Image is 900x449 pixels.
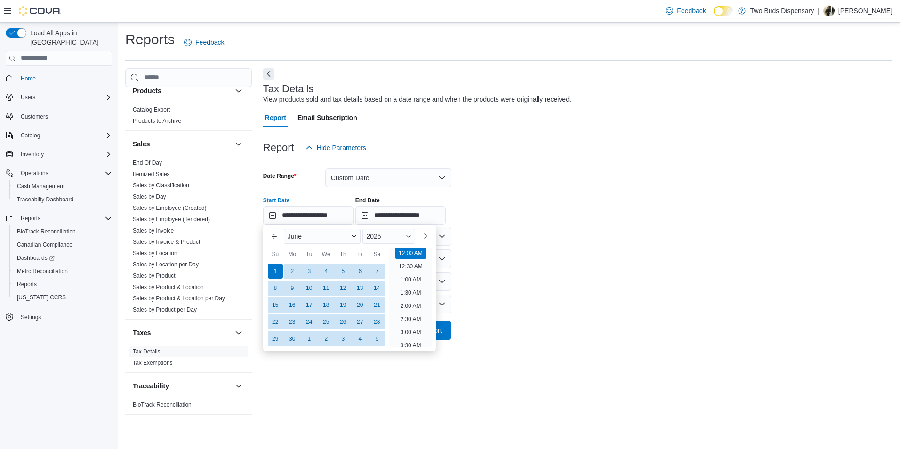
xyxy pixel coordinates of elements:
[133,118,181,124] a: Products to Archive
[2,310,116,323] button: Settings
[133,250,177,257] a: Sales by Location
[268,314,283,329] div: day-22
[9,251,116,265] a: Dashboards
[662,1,709,20] a: Feedback
[133,139,150,149] h3: Sales
[133,216,210,223] a: Sales by Employee (Tendered)
[133,205,207,211] a: Sales by Employee (Created)
[336,331,351,346] div: day-3
[133,261,199,268] a: Sales by Location per Day
[17,168,52,179] button: Operations
[26,28,112,47] span: Load All Apps in [GEOGRAPHIC_DATA]
[17,130,44,141] button: Catalog
[17,267,68,275] span: Metrc Reconciliation
[133,401,192,408] a: BioTrack Reconciliation
[302,314,317,329] div: day-24
[133,381,169,391] h3: Traceability
[268,247,283,262] div: Su
[302,281,317,296] div: day-10
[21,313,41,321] span: Settings
[9,193,116,206] button: Traceabilty Dashboard
[21,94,35,101] span: Users
[133,306,197,313] span: Sales by Product per Day
[133,273,176,279] a: Sales by Product
[133,227,174,234] span: Sales by Invoice
[9,180,116,193] button: Cash Management
[17,73,40,84] a: Home
[13,292,112,303] span: Washington CCRS
[750,5,814,16] p: Two Buds Dispensary
[268,264,283,279] div: day-1
[125,104,252,130] div: Products
[17,311,112,322] span: Settings
[396,340,425,351] li: 3:30 AM
[438,278,446,285] button: Open list of options
[285,297,300,313] div: day-16
[13,279,112,290] span: Reports
[389,248,432,347] ul: Time
[17,92,39,103] button: Users
[133,360,173,366] a: Tax Exemptions
[319,281,334,296] div: day-11
[17,149,48,160] button: Inventory
[133,182,189,189] span: Sales by Classification
[13,292,70,303] a: [US_STATE] CCRS
[370,314,385,329] div: day-28
[13,252,112,264] span: Dashboards
[336,314,351,329] div: day-26
[823,5,835,16] div: Chris Miller
[17,168,112,179] span: Operations
[438,233,446,240] button: Open list of options
[233,85,244,96] button: Products
[9,291,116,304] button: [US_STATE] CCRS
[17,72,112,84] span: Home
[297,108,357,127] span: Email Subscription
[2,110,116,123] button: Customers
[285,331,300,346] div: day-30
[17,149,112,160] span: Inventory
[17,183,64,190] span: Cash Management
[17,111,112,122] span: Customers
[9,225,116,238] button: BioTrack Reconciliation
[21,151,44,158] span: Inventory
[838,5,892,16] p: [PERSON_NAME]
[233,327,244,338] button: Taxes
[268,331,283,346] div: day-29
[125,399,252,414] div: Traceability
[133,381,231,391] button: Traceability
[263,172,297,180] label: Date Range
[13,239,76,250] a: Canadian Compliance
[366,233,381,240] span: 2025
[17,196,73,203] span: Traceabilty Dashboard
[395,261,426,272] li: 12:30 AM
[17,228,76,235] span: BioTrack Reconciliation
[317,143,366,152] span: Hide Parameters
[267,229,282,244] button: Previous Month
[19,6,61,16] img: Cova
[21,215,40,222] span: Reports
[17,92,112,103] span: Users
[17,241,72,249] span: Canadian Compliance
[133,139,231,149] button: Sales
[263,83,314,95] h3: Tax Details
[133,160,162,166] a: End Of Day
[125,346,252,372] div: Taxes
[13,194,77,205] a: Traceabilty Dashboard
[133,204,207,212] span: Sales by Employee (Created)
[13,226,80,237] a: BioTrack Reconciliation
[133,272,176,280] span: Sales by Product
[21,75,36,82] span: Home
[13,265,112,277] span: Metrc Reconciliation
[13,239,112,250] span: Canadian Compliance
[319,314,334,329] div: day-25
[714,6,733,16] input: Dark Mode
[9,265,116,278] button: Metrc Reconciliation
[13,181,68,192] a: Cash Management
[370,331,385,346] div: day-5
[133,86,161,96] h3: Products
[336,264,351,279] div: day-5
[133,239,200,245] a: Sales by Invoice & Product
[133,117,181,125] span: Products to Archive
